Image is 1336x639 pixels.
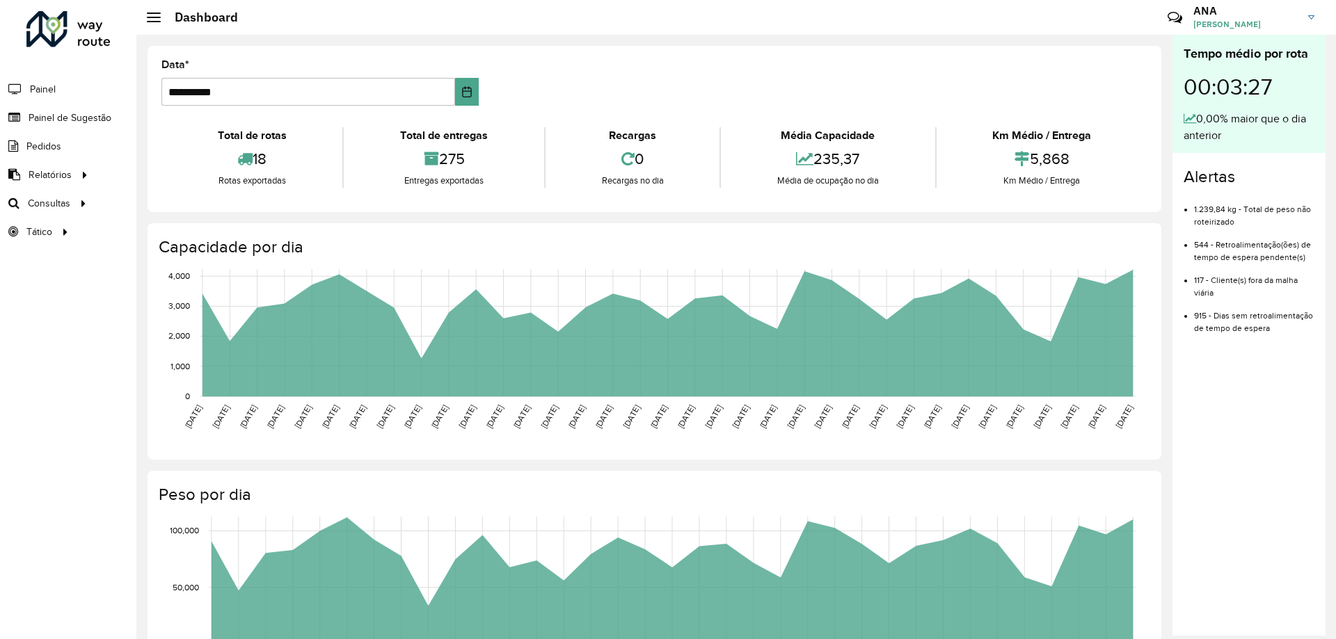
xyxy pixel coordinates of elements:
[1160,3,1190,33] a: Contato Rápido
[26,139,61,154] span: Pedidos
[977,403,997,430] text: [DATE]
[238,403,258,430] text: [DATE]
[29,168,72,182] span: Relatórios
[165,127,339,144] div: Total de rotas
[621,403,642,430] text: [DATE]
[1193,4,1298,17] h3: ANA
[549,174,716,188] div: Recargas no dia
[549,144,716,174] div: 0
[375,403,395,430] text: [DATE]
[455,78,479,106] button: Choose Date
[786,403,806,430] text: [DATE]
[173,583,199,592] text: 50,000
[758,403,778,430] text: [DATE]
[940,174,1144,188] div: Km Médio / Entrega
[1194,264,1314,299] li: 117 - Cliente(s) fora da malha viária
[539,403,559,430] text: [DATE]
[185,391,190,401] text: 0
[484,403,504,430] text: [DATE]
[347,403,367,430] text: [DATE]
[940,127,1144,144] div: Km Médio / Entrega
[26,225,52,239] span: Tático
[165,174,339,188] div: Rotas exportadas
[347,144,540,174] div: 275
[703,403,724,430] text: [DATE]
[161,56,189,73] label: Data
[922,403,942,430] text: [DATE]
[165,144,339,174] div: 18
[28,196,70,211] span: Consultas
[649,403,669,430] text: [DATE]
[265,403,285,430] text: [DATE]
[29,111,111,125] span: Painel de Sugestão
[950,403,970,430] text: [DATE]
[159,237,1147,257] h4: Capacidade por dia
[168,332,190,341] text: 2,000
[676,403,696,430] text: [DATE]
[168,302,190,311] text: 3,000
[1184,63,1314,111] div: 00:03:27
[183,403,203,430] text: [DATE]
[1059,403,1079,430] text: [DATE]
[1004,403,1024,430] text: [DATE]
[170,362,190,371] text: 1,000
[940,144,1144,174] div: 5,868
[731,403,751,430] text: [DATE]
[724,127,931,144] div: Média Capacidade
[402,403,422,430] text: [DATE]
[1194,193,1314,228] li: 1.239,84 kg - Total de peso não roteirizado
[840,403,860,430] text: [DATE]
[594,403,614,430] text: [DATE]
[293,403,313,430] text: [DATE]
[168,271,190,280] text: 4,000
[1086,403,1106,430] text: [DATE]
[566,403,587,430] text: [DATE]
[1194,299,1314,334] li: 915 - Dias sem retroalimentação de tempo de espera
[457,403,477,430] text: [DATE]
[549,127,716,144] div: Recargas
[1032,403,1052,430] text: [DATE]
[30,82,56,97] span: Painel
[320,403,340,430] text: [DATE]
[1114,403,1134,430] text: [DATE]
[1184,167,1314,187] h4: Alertas
[1184,45,1314,63] div: Tempo médio por rota
[724,144,931,174] div: 235,37
[429,403,450,430] text: [DATE]
[895,403,915,430] text: [DATE]
[159,485,1147,505] h4: Peso por dia
[161,10,238,25] h2: Dashboard
[347,127,540,144] div: Total de entregas
[868,403,888,430] text: [DATE]
[170,526,199,535] text: 100,000
[1184,111,1314,144] div: 0,00% maior que o dia anterior
[1193,18,1298,31] span: [PERSON_NAME]
[724,174,931,188] div: Média de ocupação no dia
[511,403,532,430] text: [DATE]
[1194,228,1314,264] li: 544 - Retroalimentação(ões) de tempo de espera pendente(s)
[211,403,231,430] text: [DATE]
[813,403,833,430] text: [DATE]
[347,174,540,188] div: Entregas exportadas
